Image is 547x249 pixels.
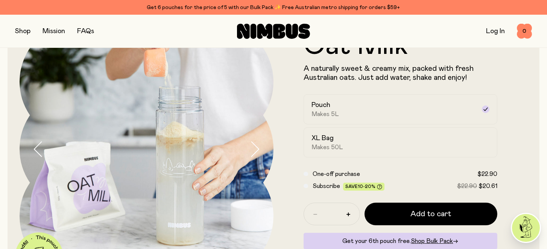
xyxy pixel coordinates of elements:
button: Add to cart [365,203,497,225]
span: Makes 5L [311,110,339,118]
img: agent [512,214,540,242]
button: 0 [517,24,532,39]
span: $22.90 [457,183,477,189]
h2: XL Bag [311,134,334,143]
span: Add to cart [411,209,451,219]
div: Get 6 pouches for the price of 5 with our Bulk Pack ✨ Free Australian metro shipping for orders $59+ [15,3,532,12]
a: Shop Bulk Pack→ [411,238,459,244]
a: Mission [43,28,65,35]
span: 10-20% [358,184,375,189]
span: Subscribe [313,183,340,189]
a: Log In [486,28,505,35]
span: Save [345,184,382,190]
span: Shop Bulk Pack [411,238,453,244]
h2: Pouch [311,101,330,110]
p: A naturally sweet & creamy mix, packed with fresh Australian oats. Just add water, shake and enjoy! [304,64,497,82]
span: Makes 50L [311,144,343,151]
span: One-off purchase [313,171,360,177]
span: $20.61 [479,183,497,189]
span: $22.90 [477,171,497,177]
a: FAQs [77,28,94,35]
